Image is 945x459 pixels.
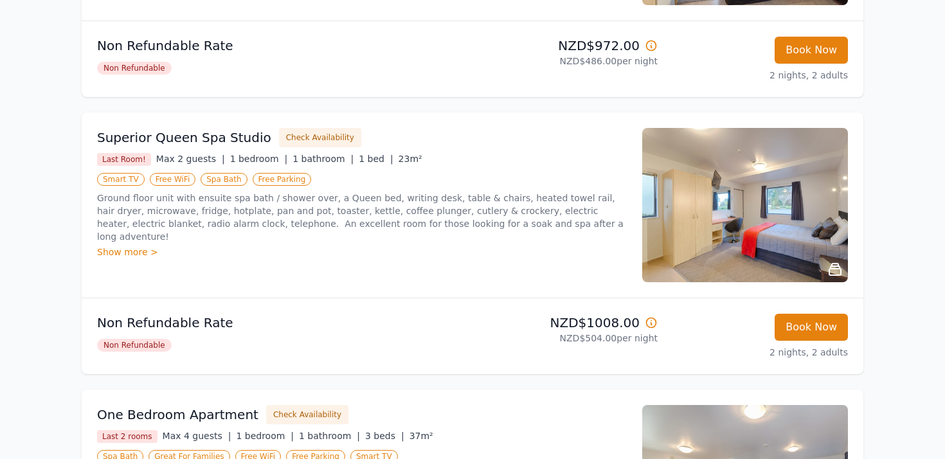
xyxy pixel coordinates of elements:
button: Book Now [775,314,848,341]
p: 2 nights, 2 adults [668,69,848,82]
span: Max 2 guests | [156,154,225,164]
span: Last Room! [97,153,151,166]
button: Check Availability [266,405,348,424]
span: 1 bedroom | [236,431,294,441]
span: Non Refundable [97,339,172,352]
span: 1 bathroom | [292,154,354,164]
span: 37m² [410,431,433,441]
span: Spa Bath [201,173,247,186]
p: NZD$1008.00 [478,314,658,332]
span: Smart TV [97,173,145,186]
span: Last 2 rooms [97,430,157,443]
p: 2 nights, 2 adults [668,346,848,359]
span: Free WiFi [150,173,196,186]
button: Book Now [775,37,848,64]
span: 1 bed | [359,154,393,164]
button: Check Availability [279,128,361,147]
p: Non Refundable Rate [97,37,467,55]
div: Show more > [97,246,627,258]
span: Non Refundable [97,62,172,75]
h3: Superior Queen Spa Studio [97,129,271,147]
p: NZD$486.00 per night [478,55,658,67]
span: 1 bathroom | [299,431,360,441]
p: NZD$972.00 [478,37,658,55]
p: NZD$504.00 per night [478,332,658,345]
span: 3 beds | [365,431,404,441]
h3: One Bedroom Apartment [97,406,258,424]
p: Non Refundable Rate [97,314,467,332]
span: 1 bedroom | [230,154,288,164]
span: Free Parking [253,173,312,186]
span: Max 4 guests | [163,431,231,441]
p: Ground floor unit with ensuite spa bath / shower over, a Queen bed, writing desk, table & chairs,... [97,192,627,243]
span: 23m² [399,154,422,164]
